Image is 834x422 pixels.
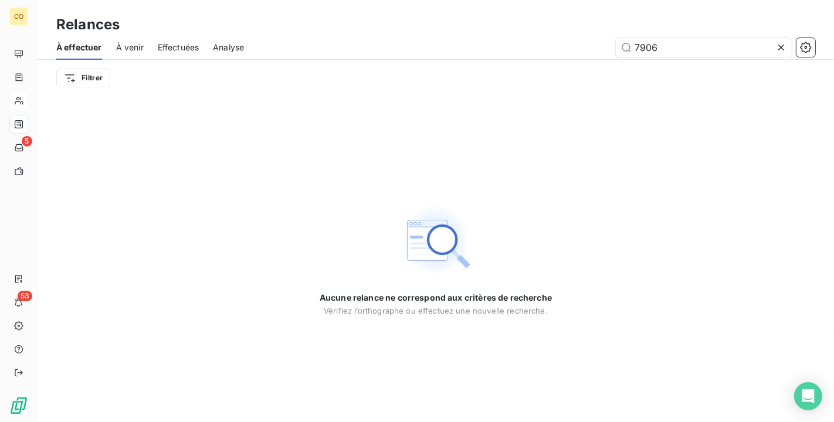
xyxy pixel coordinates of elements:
div: Open Intercom Messenger [794,382,822,410]
img: Empty state [398,203,473,278]
span: 53 [18,291,32,301]
a: 5 [9,138,28,157]
span: Vérifiez l’orthographe ou effectuez une nouvelle recherche. [324,306,548,315]
div: CO [9,7,28,26]
input: Rechercher [616,38,792,57]
h3: Relances [56,14,120,35]
span: Aucune relance ne correspond aux critères de recherche [320,292,552,304]
button: Filtrer [56,69,110,87]
span: À effectuer [56,42,102,53]
img: Logo LeanPay [9,396,28,415]
span: Effectuées [158,42,199,53]
span: À venir [116,42,144,53]
span: Analyse [213,42,244,53]
span: 5 [22,136,32,147]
